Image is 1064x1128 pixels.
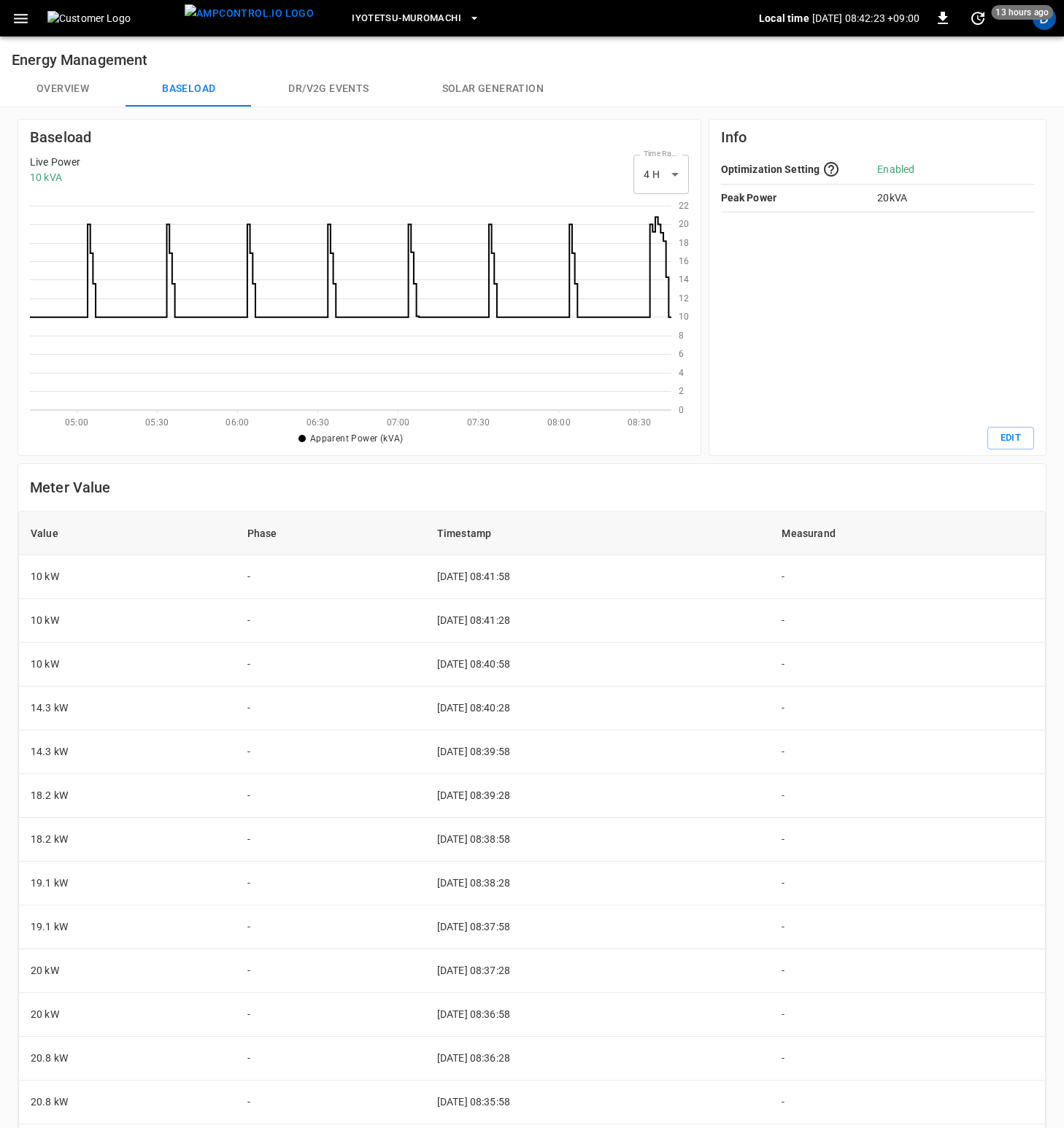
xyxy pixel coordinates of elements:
td: - [770,687,1045,730]
td: 14.3 kW [19,730,236,774]
th: Measurand [770,511,1045,555]
text: 16 [679,256,689,266]
td: - [770,1081,1045,1124]
td: [DATE] 08:40:58 [425,643,771,687]
td: [DATE] 08:41:28 [425,599,771,643]
td: 18.2 kW [19,774,236,818]
td: - [236,643,425,687]
text: 10 [679,312,689,322]
td: [DATE] 08:39:28 [425,774,771,818]
span: 13 hours ago [991,5,1053,20]
td: [DATE] 08:41:58 [425,555,771,599]
span: Apparent Power (kVA) [310,433,404,444]
td: - [236,862,425,905]
td: - [236,993,425,1037]
text: 12 [679,293,689,304]
button: Baseload [126,72,252,107]
h6: Info [721,125,1034,149]
img: ampcontrol.io logo [185,4,314,23]
span: Iyotetsu-Muromachi [352,10,461,27]
text: 20 [679,219,689,229]
p: 10 kVA [30,170,80,185]
td: [DATE] 08:40:28 [425,687,771,730]
td: 20 kW [19,949,236,993]
text: 2 [679,386,684,396]
text: 0 [679,405,684,415]
td: - [236,599,425,643]
text: 05:00 [65,417,88,428]
text: 06:00 [225,417,249,428]
button: Iyotetsu-Muromachi [346,4,486,33]
img: Customer Logo [47,11,179,26]
p: Live Power [30,155,80,170]
td: - [236,1081,425,1124]
td: [DATE] 08:37:58 [425,905,771,949]
p: Local time [759,11,809,26]
th: Value [19,511,236,555]
td: 18.2 kW [19,818,236,862]
td: - [770,862,1045,905]
button: Edit [987,427,1034,449]
text: 8 [679,331,684,341]
td: [DATE] 08:37:28 [425,949,771,993]
td: [DATE] 08:39:58 [425,730,771,774]
td: 20.8 kW [19,1037,236,1081]
p: Peak Power [721,190,878,206]
td: 10 kW [19,643,236,687]
td: - [236,818,425,862]
button: Dr/V2G events [252,72,405,107]
td: [DATE] 08:36:58 [425,993,771,1037]
td: [DATE] 08:35:58 [425,1081,771,1124]
td: - [770,1037,1045,1081]
td: [DATE] 08:36:28 [425,1037,771,1081]
text: 22 [679,201,689,211]
td: - [236,949,425,993]
text: 07:00 [387,417,410,428]
td: - [236,555,425,599]
button: set refresh interval [966,7,990,30]
button: Solar generation [406,72,580,107]
td: [DATE] 08:38:58 [425,818,771,862]
td: - [236,774,425,818]
td: - [770,993,1045,1037]
td: - [770,949,1045,993]
text: 18 [679,238,689,248]
th: Timestamp [425,511,771,555]
h6: Baseload [30,125,689,149]
td: - [236,730,425,774]
text: 14 [679,275,689,285]
td: - [770,905,1045,949]
td: [DATE] 08:38:28 [425,862,771,905]
td: - [236,905,425,949]
p: Enabled [877,162,1034,177]
p: 20 kVA [877,190,1034,206]
text: 07:30 [467,417,490,428]
td: 19.1 kW [19,862,236,905]
text: 4 [679,368,684,378]
td: - [770,599,1045,643]
td: - [770,818,1045,862]
p: [DATE] 08:42:23 +09:00 [812,11,920,26]
text: 06:30 [307,417,330,428]
th: Phase [236,511,425,555]
label: Time Range [644,148,681,160]
td: 10 kW [19,599,236,643]
td: - [236,1037,425,1081]
text: 6 [679,349,684,359]
text: 08:00 [547,417,571,428]
text: 08:30 [628,417,651,428]
td: - [770,643,1045,687]
h6: Meter Value [30,476,1034,499]
td: 14.3 kW [19,687,236,730]
td: - [770,730,1045,774]
td: 20 kW [19,993,236,1037]
td: 20.8 kW [19,1081,236,1124]
td: - [770,555,1045,599]
p: Optimization Setting [721,162,820,177]
td: 19.1 kW [19,905,236,949]
div: 4 H [633,155,688,194]
text: 05:30 [145,417,169,428]
td: - [770,774,1045,818]
td: - [236,687,425,730]
td: 10 kW [19,555,236,599]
